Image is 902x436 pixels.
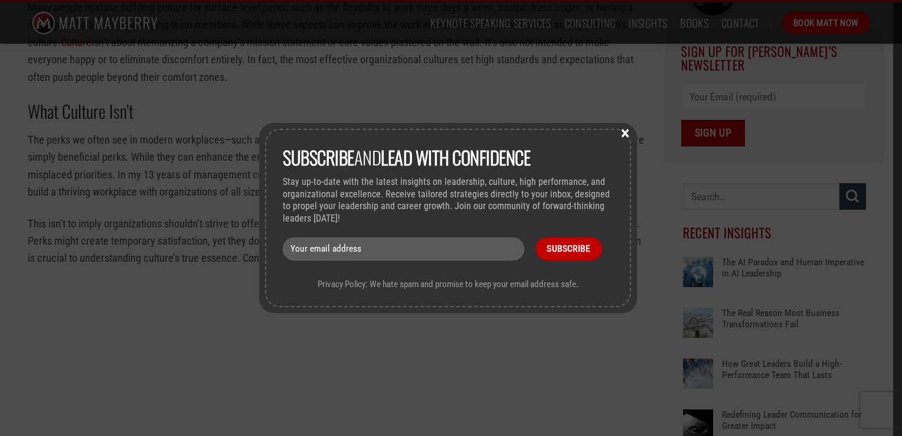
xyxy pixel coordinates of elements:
[616,127,634,138] button: Close
[283,237,524,261] input: Your email address
[283,144,530,171] span: and
[283,176,613,225] p: Stay up-to-date with the latest insights on leadership, culture, high performance, and organizati...
[381,144,530,171] strong: lead with Confidence
[283,279,613,289] p: Privacy Policy: We hate spam and promise to keep your email address safe.
[535,237,602,261] input: Subscribe
[283,144,354,171] strong: Subscribe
